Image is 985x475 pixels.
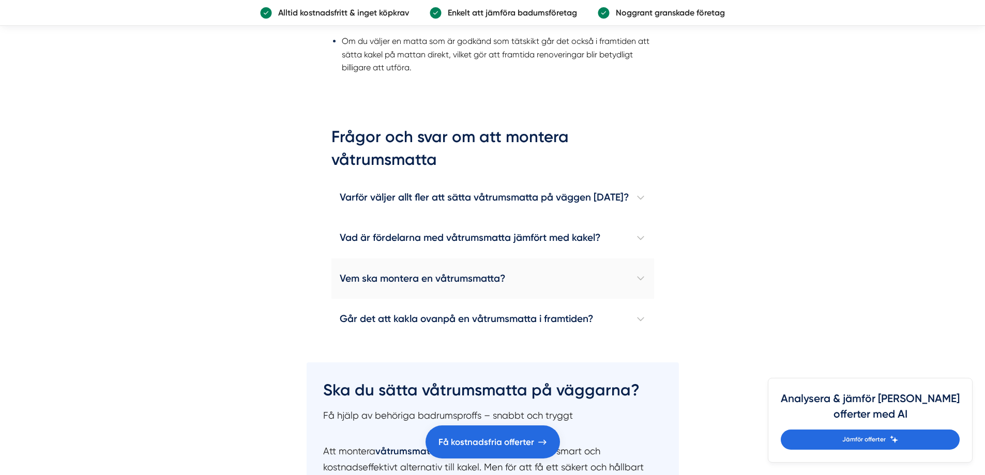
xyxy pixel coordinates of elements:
p: Få hjälp av behöriga badrumsproffs – snabbt och tryggt [323,408,662,438]
p: Alltid kostnadsfritt & inget köpkrav [272,6,409,19]
p: Noggrant granskade företag [610,6,725,19]
a: Jämför offerter [781,430,960,450]
a: Få kostnadsfria offerter [426,425,560,458]
h4: Analysera & jämför [PERSON_NAME] offerter med AI [781,391,960,430]
h2: Frågor och svar om att montera våtrumsmatta [331,126,654,177]
strong: våtrumsmatta [375,446,440,457]
span: Jämför offerter [842,435,886,445]
span: Få kostnadsfria offerter [438,435,534,449]
h2: Ska du sätta våtrumsmatta på väggarna? [323,379,662,408]
p: Enkelt att jämföra badumsföretag [442,6,577,19]
li: Om du väljer en matta som är godkänd som tätskikt går det också i framtiden att sätta kakel på ma... [342,35,654,74]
